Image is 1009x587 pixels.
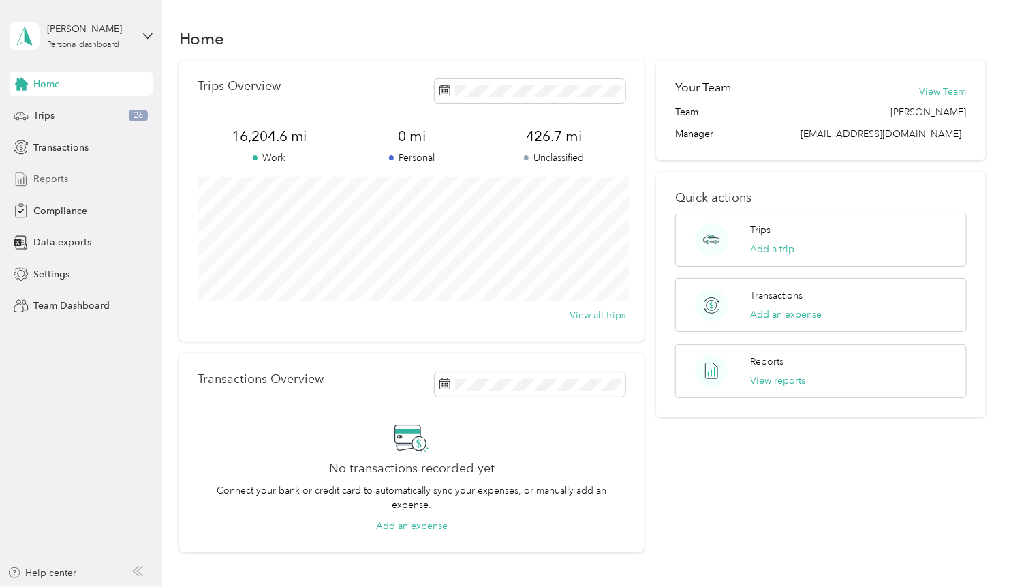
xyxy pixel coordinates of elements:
p: Quick actions [675,191,966,205]
button: View reports [750,374,805,388]
button: Add a trip [750,242,794,256]
span: Reports [33,172,68,186]
p: Reports [750,355,783,369]
h1: Home [179,31,225,46]
button: Add an expense [750,307,822,322]
span: Settings [33,267,69,282]
p: Transactions [750,288,803,303]
span: Manager [675,127,713,141]
p: Unclassified [483,151,625,165]
span: Team [675,105,698,119]
span: 26 [129,110,148,122]
span: Trips [33,108,55,123]
p: Personal [341,151,483,165]
span: Transactions [33,140,89,155]
div: Personal dashboard [47,41,120,49]
span: 0 mi [341,127,483,146]
p: Connect your bank or credit card to automatically sync your expenses, or manually add an expense. [198,483,625,512]
span: [PERSON_NAME] [891,105,967,119]
button: Add an expense [376,519,448,533]
button: View Team [920,85,967,99]
p: Work [198,151,341,165]
iframe: Everlance-gr Chat Button Frame [933,511,1009,587]
button: Help center [7,566,77,580]
span: Team Dashboard [33,299,110,313]
span: 426.7 mi [483,127,625,146]
p: Trips [750,223,771,237]
h2: No transactions recorded yet [329,462,495,476]
h2: Your Team [675,79,731,96]
div: [PERSON_NAME] [47,22,132,36]
span: Data exports [33,235,91,250]
button: View all trips [570,308,625,322]
p: Trips Overview [198,79,281,93]
span: 16,204.6 mi [198,127,341,146]
p: Transactions Overview [198,372,324,387]
span: Compliance [33,204,87,218]
span: Home [33,77,60,91]
span: [EMAIL_ADDRESS][DOMAIN_NAME] [801,128,962,140]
